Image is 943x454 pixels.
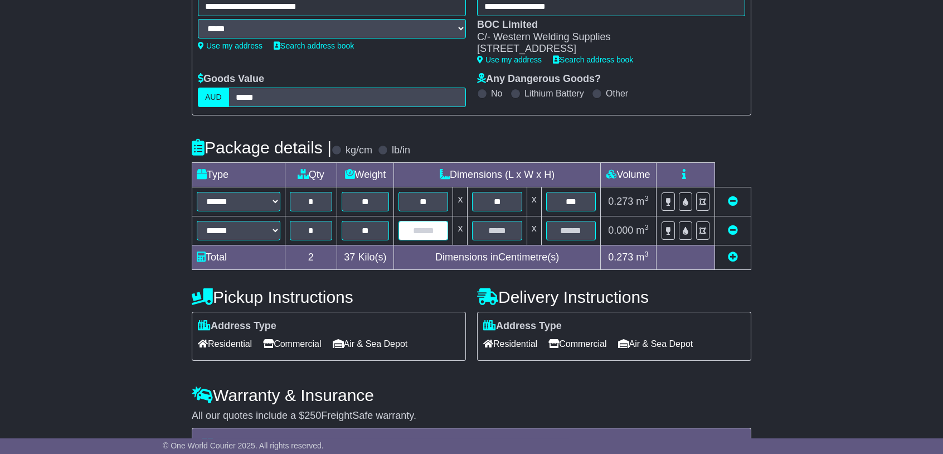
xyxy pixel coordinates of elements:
a: Add new item [728,252,738,263]
td: Dimensions in Centimetre(s) [394,245,601,270]
td: Type [192,163,285,187]
span: Air & Sea Depot [333,335,408,352]
span: m [636,225,649,236]
sup: 3 [644,194,649,202]
label: lb/in [392,144,410,157]
h4: Warranty & Insurance [192,386,751,404]
h4: Pickup Instructions [192,288,466,306]
a: Remove this item [728,225,738,236]
label: Address Type [483,320,562,332]
td: Qty [285,163,337,187]
label: kg/cm [346,144,372,157]
td: Kilo(s) [337,245,394,270]
label: Other [606,88,628,99]
sup: 3 [644,223,649,231]
label: No [491,88,502,99]
td: x [527,216,541,245]
span: Residential [483,335,537,352]
span: Commercial [263,335,321,352]
sup: 3 [644,250,649,258]
span: 250 [304,410,321,421]
span: Air & Sea Depot [618,335,693,352]
a: Use my address [198,41,263,50]
td: Dimensions (L x W x H) [394,163,601,187]
td: x [453,216,468,245]
label: AUD [198,88,229,107]
span: 0.273 [608,196,633,207]
td: x [453,187,468,216]
div: C/- Western Welding Supplies [477,31,734,44]
label: Lithium Battery [524,88,584,99]
a: Use my address [477,55,542,64]
label: Goods Value [198,73,264,85]
a: Search address book [553,55,633,64]
h4: Delivery Instructions [477,288,751,306]
span: Residential [198,335,252,352]
div: All our quotes include a $ FreightSafe warranty. [192,410,751,422]
td: Weight [337,163,394,187]
label: Address Type [198,320,276,332]
span: 0.000 [608,225,633,236]
label: Any Dangerous Goods? [477,73,601,85]
div: [STREET_ADDRESS] [477,43,734,55]
div: BOC Limited [477,19,734,31]
a: Remove this item [728,196,738,207]
span: Commercial [548,335,606,352]
span: 0.273 [608,252,633,263]
td: Volume [600,163,656,187]
span: © One World Courier 2025. All rights reserved. [163,441,324,450]
span: 37 [344,252,355,263]
span: m [636,196,649,207]
span: m [636,252,649,263]
h4: Package details | [192,138,332,157]
td: x [527,187,541,216]
td: 2 [285,245,337,270]
a: Search address book [274,41,354,50]
td: Total [192,245,285,270]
